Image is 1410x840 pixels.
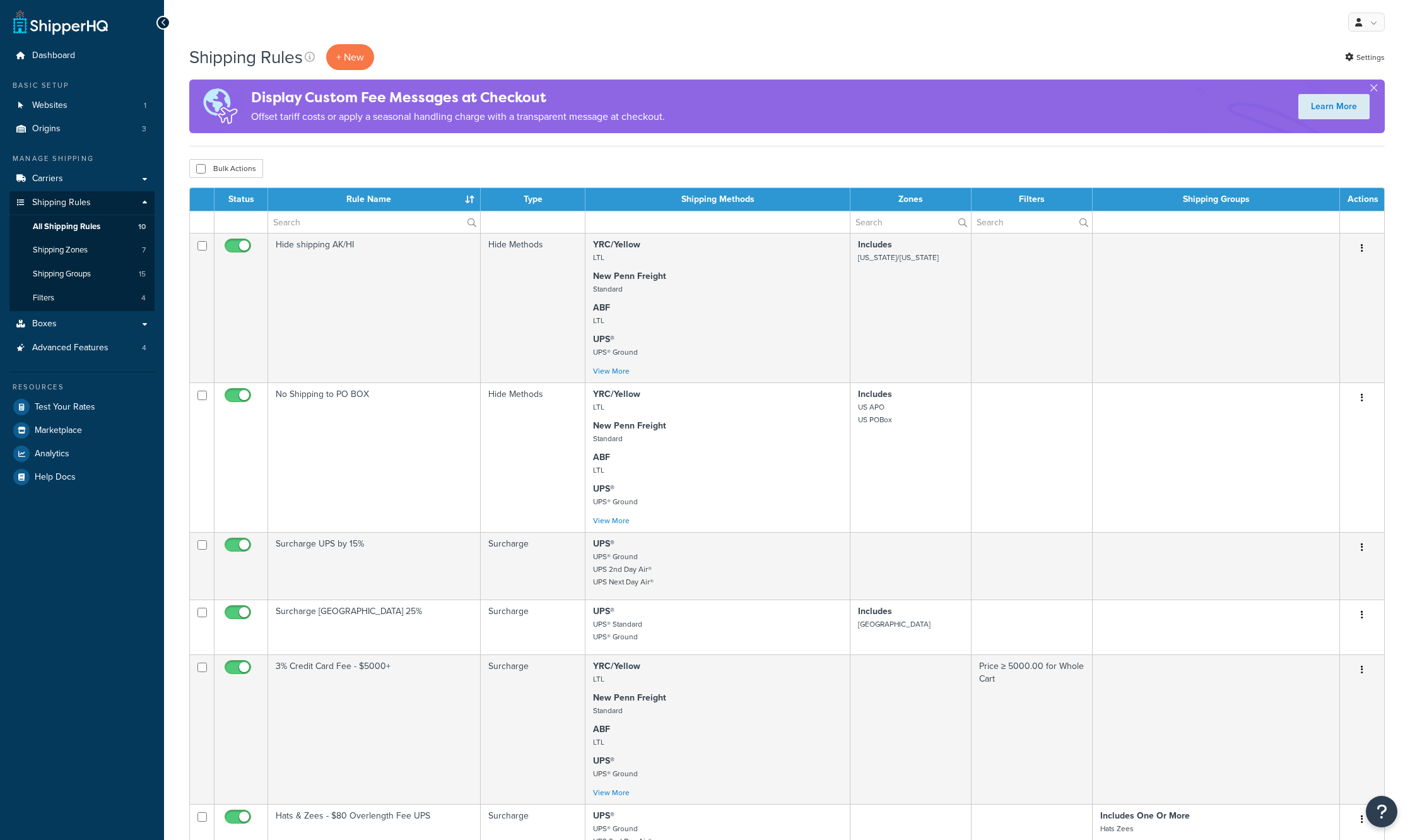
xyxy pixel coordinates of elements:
small: LTL [593,673,604,685]
a: Origins 3 [9,117,155,141]
strong: Includes [858,238,892,251]
input: Search [268,211,480,233]
td: Surcharge [481,654,585,804]
small: US APO US POBox [858,401,892,425]
td: Hide shipping AK/HI [268,233,481,382]
span: Websites [32,100,68,111]
td: Surcharge [481,532,585,600]
strong: New Penn Freight [593,691,666,704]
li: Analytics [9,442,155,465]
h4: Display Custom Fee Messages at Checkout [251,87,665,108]
th: Shipping Methods [585,188,850,211]
span: 3 [142,124,146,134]
span: Origins [32,124,61,134]
small: Standard [593,433,623,444]
button: Bulk Actions [189,159,263,178]
strong: ABF [593,723,610,736]
strong: YRC/Yellow [593,660,640,673]
small: [US_STATE]/[US_STATE] [858,252,939,263]
th: Rule Name : activate to sort column ascending [268,188,481,211]
div: Manage Shipping [9,153,155,164]
a: Advanced Features 4 [9,336,155,360]
strong: UPS® [593,333,614,346]
small: UPS® Ground [593,346,638,358]
small: Standard [593,283,623,295]
span: Carriers [32,174,63,184]
th: Shipping Groups [1093,188,1340,211]
span: Marketplace [35,425,82,436]
span: 15 [139,269,146,280]
strong: Includes One Or More [1100,809,1190,822]
input: Search [850,211,970,233]
span: Shipping Rules [32,198,91,208]
a: Websites 1 [9,94,155,117]
span: 1 [144,100,146,111]
a: Dashboard [9,44,155,68]
th: Filters [972,188,1093,211]
strong: YRC/Yellow [593,238,640,251]
strong: UPS® [593,809,614,822]
small: LTL [593,464,604,476]
input: Search [972,211,1093,233]
td: Surcharge [481,600,585,654]
strong: Includes [858,605,892,618]
small: UPS® Ground [593,496,638,507]
a: Filters 4 [9,287,155,310]
p: Offset tariff costs or apply a seasonal handling charge with a transparent message at checkout. [251,108,665,126]
a: Help Docs [9,466,155,488]
li: Advanced Features [9,336,155,360]
a: Shipping Zones 7 [9,239,155,262]
strong: UPS® [593,605,614,618]
p: + New [326,44,374,70]
button: Open Resource Center [1366,796,1397,827]
small: LTL [593,252,604,263]
strong: UPS® [593,482,614,495]
div: Basic Setup [9,80,155,91]
li: Boxes [9,312,155,336]
small: LTL [593,736,604,748]
th: Zones [850,188,971,211]
th: Actions [1340,188,1384,211]
span: Boxes [32,319,57,329]
strong: ABF [593,451,610,464]
td: Surcharge [GEOGRAPHIC_DATA] 25% [268,600,481,654]
li: Shipping Rules [9,191,155,311]
a: Shipping Groups 15 [9,263,155,286]
a: Marketplace [9,419,155,442]
span: Filters [33,293,54,304]
small: Standard [593,705,623,716]
a: View More [593,365,630,377]
li: Websites [9,94,155,117]
strong: ABF [593,301,610,314]
li: Shipping Groups [9,263,155,286]
a: Test Your Rates [9,396,155,418]
td: Surcharge UPS by 15% [268,532,481,600]
li: Shipping Zones [9,239,155,262]
span: Dashboard [32,50,75,61]
span: 4 [141,293,146,304]
span: 10 [138,222,146,232]
a: Shipping Rules [9,191,155,215]
span: Analytics [35,449,69,459]
strong: New Penn Freight [593,269,666,283]
span: Shipping Groups [33,269,91,280]
small: UPS® Ground [593,768,638,779]
th: Status [214,188,268,211]
strong: New Penn Freight [593,419,666,432]
a: View More [593,787,630,798]
a: Learn More [1298,94,1370,119]
a: Settings [1345,49,1385,66]
a: View More [593,515,630,526]
td: Price ≥ 5000.00 for Whole Cart [972,654,1093,804]
li: Origins [9,117,155,141]
span: Advanced Features [32,343,109,353]
small: [GEOGRAPHIC_DATA] [858,618,931,630]
small: LTL [593,315,604,326]
span: Help Docs [35,472,76,483]
small: UPS® Standard UPS® Ground [593,618,642,642]
strong: UPS® [593,537,614,550]
strong: YRC/Yellow [593,387,640,401]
